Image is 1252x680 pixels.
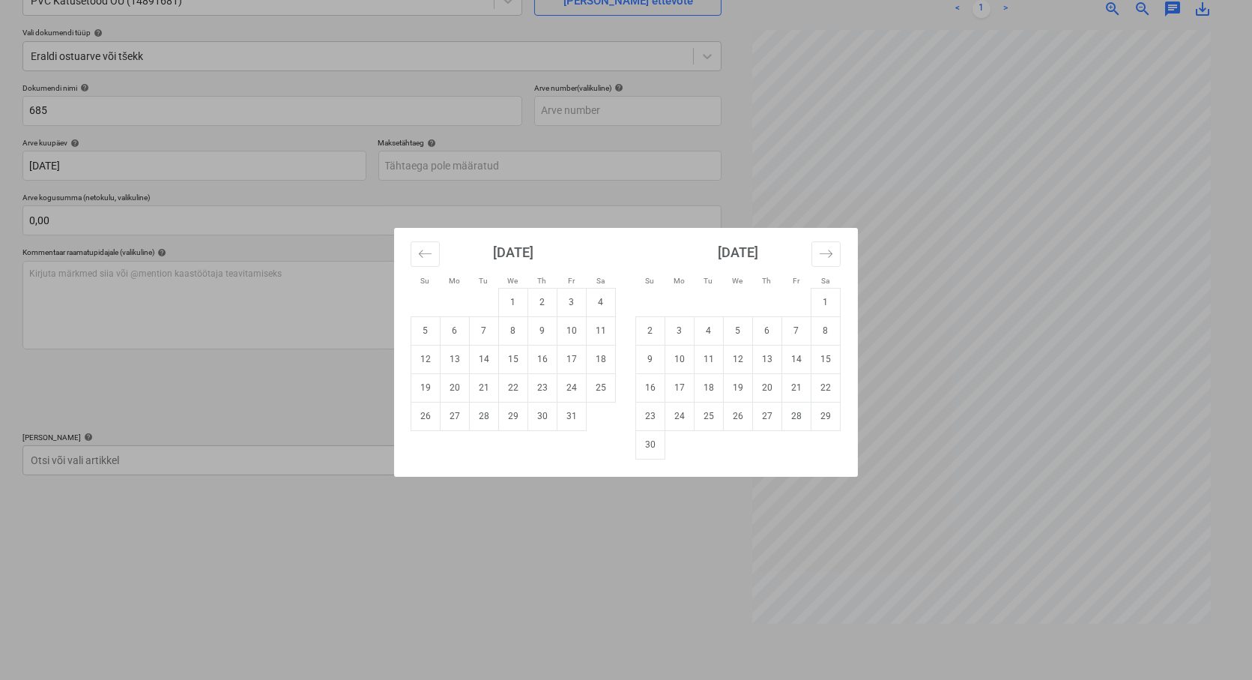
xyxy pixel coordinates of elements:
[811,288,841,316] td: Saturday, November 1, 2025
[557,316,587,345] td: Friday, October 10, 2025
[470,373,499,402] td: Tuesday, October 21, 2025
[695,402,724,430] td: Tuesday, November 25, 2025
[695,345,724,373] td: Tuesday, November 11, 2025
[782,373,811,402] td: Friday, November 21, 2025
[811,373,841,402] td: Saturday, November 22, 2025
[665,402,695,430] td: Monday, November 24, 2025
[811,345,841,373] td: Saturday, November 15, 2025
[411,241,440,267] button: Move backward to switch to the previous month.
[646,277,655,285] small: Su
[568,277,575,285] small: Fr
[695,373,724,402] td: Tuesday, November 18, 2025
[636,402,665,430] td: Sunday, November 23, 2025
[411,345,441,373] td: Sunday, October 12, 2025
[665,345,695,373] td: Monday, November 10, 2025
[811,241,841,267] button: Move forward to switch to the next month.
[394,228,858,477] div: Calendar
[421,277,430,285] small: Su
[470,345,499,373] td: Tuesday, October 14, 2025
[636,345,665,373] td: Sunday, November 9, 2025
[821,277,829,285] small: Sa
[753,373,782,402] td: Thursday, November 20, 2025
[724,345,753,373] td: Wednesday, November 12, 2025
[782,316,811,345] td: Friday, November 7, 2025
[587,288,616,316] td: Saturday, October 4, 2025
[499,345,528,373] td: Wednesday, October 15, 2025
[704,277,713,285] small: Tu
[587,373,616,402] td: Saturday, October 25, 2025
[753,316,782,345] td: Thursday, November 6, 2025
[557,288,587,316] td: Friday, October 3, 2025
[528,373,557,402] td: Thursday, October 23, 2025
[411,373,441,402] td: Sunday, October 19, 2025
[811,316,841,345] td: Saturday, November 8, 2025
[695,316,724,345] td: Tuesday, November 4, 2025
[411,402,441,430] td: Sunday, October 26, 2025
[596,277,605,285] small: Sa
[470,316,499,345] td: Tuesday, October 7, 2025
[724,316,753,345] td: Wednesday, November 5, 2025
[441,316,470,345] td: Monday, October 6, 2025
[499,402,528,430] td: Wednesday, October 29, 2025
[557,373,587,402] td: Friday, October 24, 2025
[724,402,753,430] td: Wednesday, November 26, 2025
[499,373,528,402] td: Wednesday, October 22, 2025
[636,430,665,459] td: Sunday, November 30, 2025
[724,373,753,402] td: Wednesday, November 19, 2025
[493,244,533,260] strong: [DATE]
[411,316,441,345] td: Sunday, October 5, 2025
[538,277,547,285] small: Th
[587,316,616,345] td: Saturday, October 11, 2025
[441,345,470,373] td: Monday, October 13, 2025
[528,402,557,430] td: Thursday, October 30, 2025
[499,288,528,316] td: Wednesday, October 1, 2025
[499,316,528,345] td: Wednesday, October 8, 2025
[441,373,470,402] td: Monday, October 20, 2025
[636,316,665,345] td: Sunday, November 2, 2025
[665,373,695,402] td: Monday, November 17, 2025
[441,402,470,430] td: Monday, October 27, 2025
[753,402,782,430] td: Thursday, November 27, 2025
[782,402,811,430] td: Friday, November 28, 2025
[636,373,665,402] td: Sunday, November 16, 2025
[480,277,489,285] small: Tu
[508,277,518,285] small: We
[1177,608,1252,680] iframe: Chat Widget
[718,244,758,260] strong: [DATE]
[528,288,557,316] td: Thursday, October 2, 2025
[733,277,743,285] small: We
[674,277,685,285] small: Mo
[528,345,557,373] td: Thursday, October 16, 2025
[753,345,782,373] td: Thursday, November 13, 2025
[557,402,587,430] td: Friday, October 31, 2025
[811,402,841,430] td: Saturday, November 29, 2025
[587,345,616,373] td: Saturday, October 18, 2025
[763,277,772,285] small: Th
[528,316,557,345] td: Thursday, October 9, 2025
[793,277,799,285] small: Fr
[557,345,587,373] td: Friday, October 17, 2025
[449,277,460,285] small: Mo
[470,402,499,430] td: Tuesday, October 28, 2025
[665,316,695,345] td: Monday, November 3, 2025
[782,345,811,373] td: Friday, November 14, 2025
